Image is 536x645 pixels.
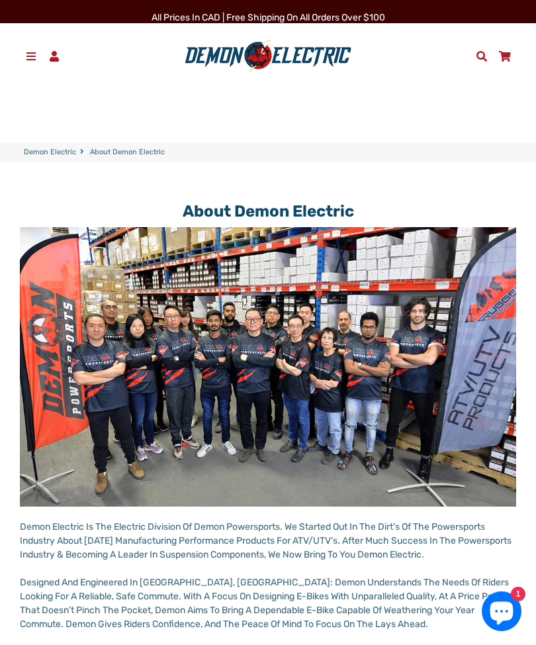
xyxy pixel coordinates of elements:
[180,39,356,74] img: Demon Electric logo
[24,147,76,158] a: Demon Electric
[20,202,516,221] h1: About Demon Electric
[478,591,525,634] inbox-online-store-chat: Shopify online store chat
[152,12,385,23] span: All Prices in CAD | Free shipping on all orders over $100
[90,147,165,158] span: About Demon Electric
